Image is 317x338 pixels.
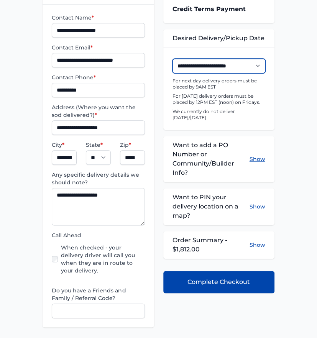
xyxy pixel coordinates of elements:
label: Contact Email [52,44,145,51]
label: Address (Where you want the sod delivered?) [52,103,145,119]
button: Show [250,241,265,249]
button: Show [250,141,265,177]
p: We currently do not deliver [DATE]/[DATE] [172,108,265,121]
label: City [52,141,77,149]
label: Call Ahead [52,231,145,239]
p: For [DATE] delivery orders must be placed by 12PM EST (noon) on Fridays. [172,93,265,105]
label: When checked - your delivery driver will call you when they are in route to your delivery. [61,244,145,274]
span: Complete Checkout [187,277,250,287]
span: Want to PIN your delivery location on a map? [172,193,250,220]
p: For next day delivery orders must be placed by 9AM EST [172,78,265,90]
span: Want to add a PO Number or Community/Builder Info? [172,141,250,177]
label: State [86,141,111,149]
button: Show [250,193,265,220]
label: Do you have a Friends and Family / Referral Code? [52,287,145,302]
label: Contact Phone [52,74,145,81]
label: Zip [120,141,145,149]
button: Complete Checkout [163,271,274,293]
strong: Credit Terms Payment [172,5,246,13]
label: Contact Name [52,14,145,21]
div: Desired Delivery/Pickup Date [163,29,274,48]
span: Order Summary - $1,812.00 [172,236,250,254]
label: Any specific delivery details we should note? [52,171,145,186]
